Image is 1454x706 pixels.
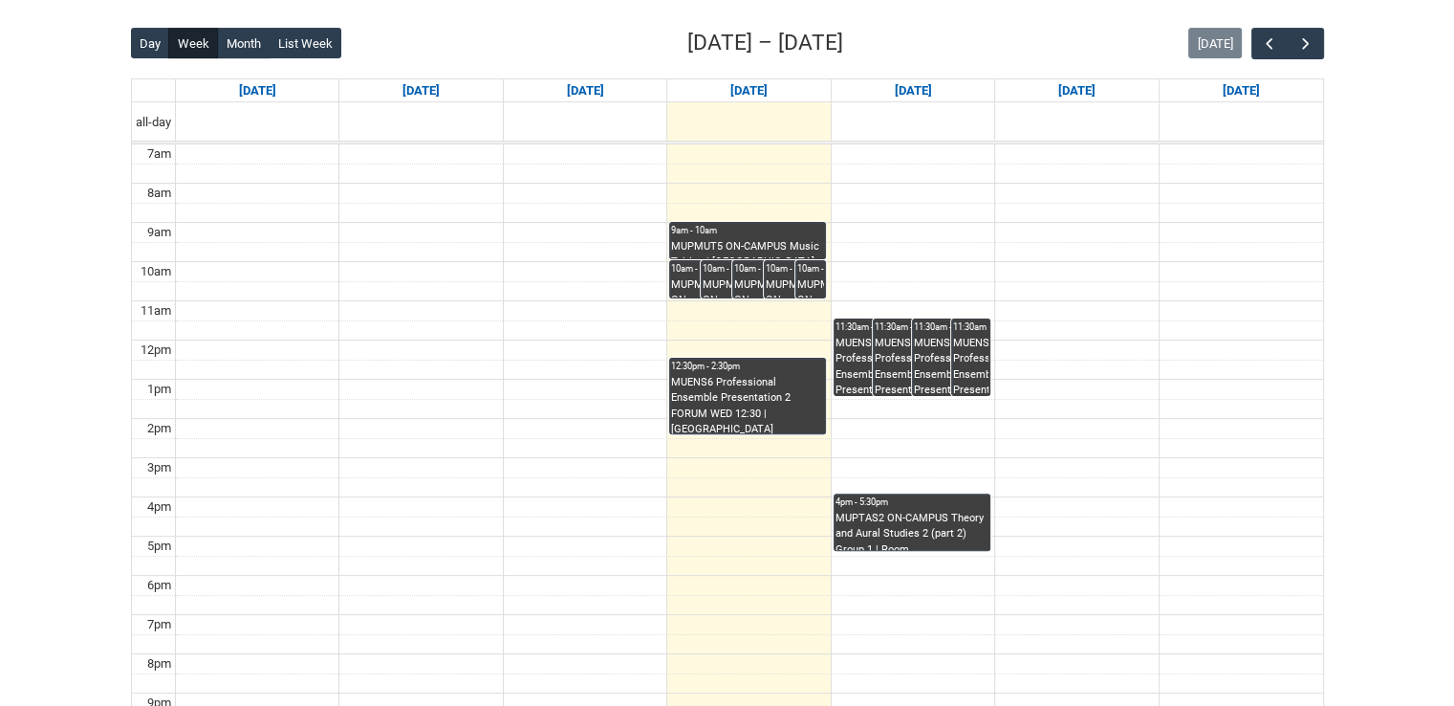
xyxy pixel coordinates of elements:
div: 9am [143,223,175,242]
div: 10am - 11am [703,262,762,276]
div: 2pm [143,419,175,438]
div: MUPMUT5 ON-CAMPUS Music Tuition | Room 107- Theatrette ([GEOGRAPHIC_DATA].) (capacity x25ppl) | [... [671,277,730,298]
button: Month [217,28,270,58]
div: 1pm [143,380,175,399]
div: 7am [143,144,175,164]
div: 10am [137,262,175,281]
div: 3pm [143,458,175,477]
a: Go to October 11, 2025 [1219,79,1264,102]
div: MUPMUT5 ON-CAMPUS Music Tuition | Tech 1 ([GEOGRAPHIC_DATA].) (capacity x2ppl) | [PERSON_NAME] [766,277,825,298]
div: MUPMUT5 ON-CAMPUS Music Tuition | [GEOGRAPHIC_DATA] ([GEOGRAPHIC_DATA].) (capacity x100pl) | [PER... [671,239,824,259]
div: MUPTAS2 ON-CAMPUS Theory and Aural Studies 2 (part 2) Group 1 | Room [GEOGRAPHIC_DATA] ([GEOGRAPH... [836,511,988,551]
div: 6pm [143,576,175,595]
div: MUENS6 Professional Ensemble Presentation 2 REHEARSAL [DATE] 11:30am | [GEOGRAPHIC_DATA] ([GEOGRA... [953,336,988,396]
div: 10am - 11am [797,262,825,276]
a: Go to October 6, 2025 [399,79,444,102]
a: Go to October 7, 2025 [563,79,608,102]
div: 11:30am - 1:30pm [914,320,988,334]
div: 11:30am - 1:30pm [836,320,910,334]
a: Go to October 8, 2025 [727,79,771,102]
div: 7pm [143,615,175,634]
div: MUENS6 Professional Ensemble Presentation 2 REHEARSAL [DATE] 11:30am | Studio A ([GEOGRAPHIC_DATA... [914,336,988,396]
div: MUENS6 Professional Ensemble Presentation 2 REHEARSAL [DATE] 11:30am | Ensemble Room 2 ([GEOGRAPH... [836,336,910,396]
div: 10am - 11am [766,262,825,276]
div: 8am [143,184,175,203]
div: MUPMUT5 ON-CAMPUS Music Tuition | [GEOGRAPHIC_DATA] ([GEOGRAPHIC_DATA].) (capacity x4ppl) | [PERS... [734,277,793,298]
div: MUPMUT5 ON-CAMPUS Music Tuition | Tech 2 ([GEOGRAPHIC_DATA].) (capacity x2ppl) | [PERSON_NAME] [797,277,825,298]
div: 10am - 11am [734,262,793,276]
div: 8pm [143,654,175,673]
div: MUENS6 Professional Ensemble Presentation 2 FORUM WED 12:30 | [GEOGRAPHIC_DATA] ([GEOGRAPHIC_DATA... [671,375,824,434]
div: 12pm [137,341,175,360]
a: Go to October 5, 2025 [235,79,280,102]
span: all-day [132,113,175,132]
div: MUPMUT5 ON-CAMPUS Music Tuition | [GEOGRAPHIC_DATA] ([GEOGRAPHIC_DATA].) (capacity x12ppl) | [PER... [703,277,762,298]
button: [DATE] [1188,28,1242,58]
div: 9am - 10am [671,224,824,237]
div: 10am - 11am [671,262,730,276]
div: 12:30pm - 2:30pm [671,360,824,373]
div: MUENS6 Professional Ensemble Presentation 2 REHEARSAL [DATE] 11:30am | Ensemble Room 7 ([GEOGRAPH... [875,336,949,396]
button: List Week [269,28,341,58]
button: Week [168,28,218,58]
button: Day [131,28,170,58]
button: Next Week [1287,28,1323,59]
button: Previous Week [1251,28,1288,59]
div: 5pm [143,537,175,556]
div: 11:30am - 1:30pm [875,320,949,334]
div: 11am [137,301,175,320]
a: Go to October 9, 2025 [890,79,935,102]
div: 11:30am - 1:30pm [953,320,988,334]
div: 4pm - 5:30pm [836,496,988,509]
h2: [DATE] – [DATE] [687,27,843,59]
a: Go to October 10, 2025 [1054,79,1099,102]
div: 4pm [143,497,175,517]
